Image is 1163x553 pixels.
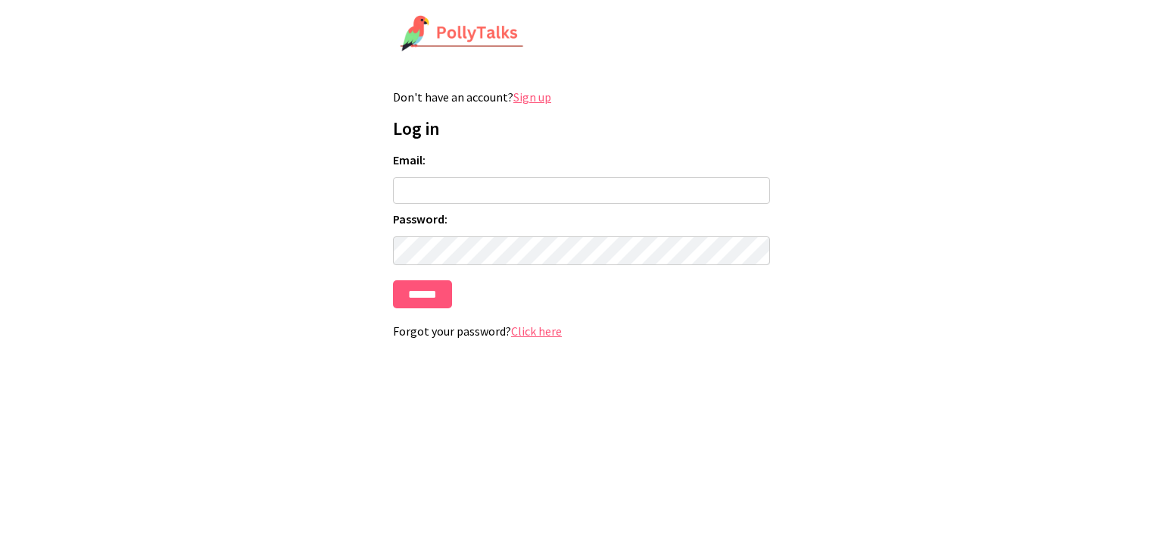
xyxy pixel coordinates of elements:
[513,89,551,105] a: Sign up
[511,323,562,339] a: Click here
[393,211,770,227] label: Password:
[393,117,770,140] h1: Log in
[393,323,770,339] p: Forgot your password?
[393,152,770,167] label: Email:
[393,89,770,105] p: Don't have an account?
[400,15,524,53] img: PollyTalks Logo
